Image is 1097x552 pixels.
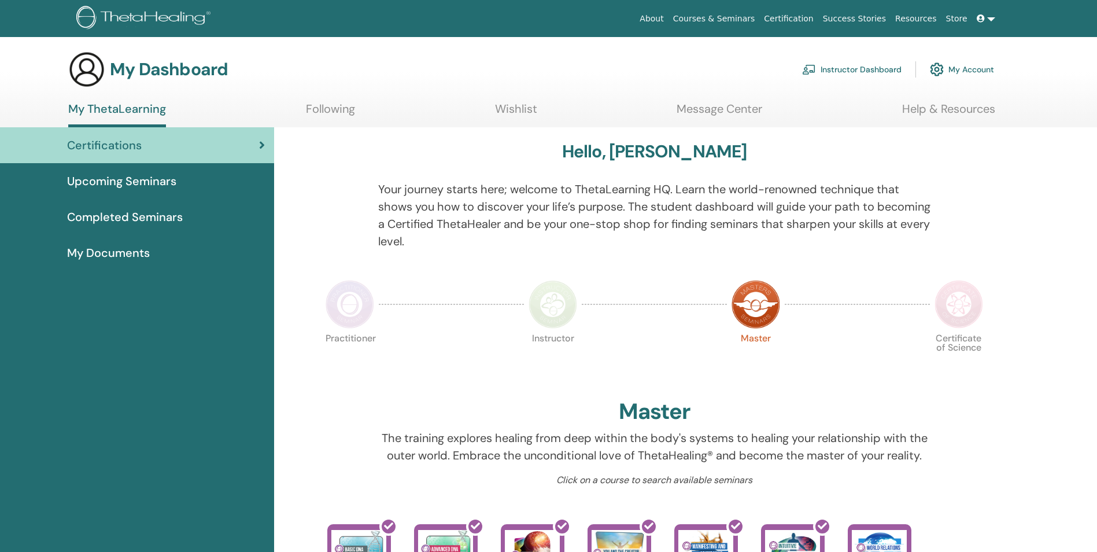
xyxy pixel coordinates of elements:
img: generic-user-icon.jpg [68,51,105,88]
p: Your journey starts here; welcome to ThetaLearning HQ. Learn the world-renowned technique that sh... [378,181,930,250]
img: Master [732,280,780,329]
a: Certification [759,8,818,30]
span: Completed Seminars [67,208,183,226]
h2: Master [619,399,690,425]
a: Following [306,102,355,124]
h3: My Dashboard [110,59,228,80]
a: My ThetaLearning [68,102,166,127]
a: Instructor Dashboard [802,57,902,82]
p: Certificate of Science [935,334,983,382]
span: Upcoming Seminars [67,172,176,190]
a: Resources [891,8,941,30]
a: About [635,8,668,30]
a: Wishlist [495,102,537,124]
a: Message Center [677,102,762,124]
img: Practitioner [326,280,374,329]
p: Instructor [529,334,577,382]
img: cog.svg [930,60,944,79]
a: Success Stories [818,8,891,30]
a: Store [941,8,972,30]
img: Instructor [529,280,577,329]
a: Help & Resources [902,102,995,124]
span: My Documents [67,244,150,262]
a: Courses & Seminars [668,8,760,30]
p: The training explores healing from deep within the body's systems to healing your relationship wi... [378,429,930,464]
img: logo.png [76,6,215,32]
img: Certificate of Science [935,280,983,329]
p: Practitioner [326,334,374,382]
p: Master [732,334,780,382]
h3: Hello, [PERSON_NAME] [562,141,747,162]
p: Click on a course to search available seminars [378,473,930,487]
img: chalkboard-teacher.svg [802,64,816,75]
span: Certifications [67,137,142,154]
a: My Account [930,57,994,82]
